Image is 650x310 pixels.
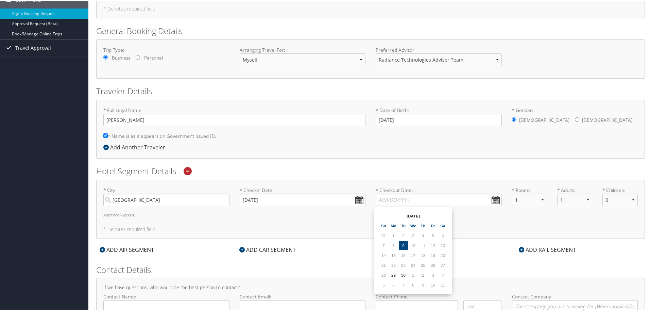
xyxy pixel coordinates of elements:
[418,230,428,240] td: 4
[438,260,447,269] td: 27
[582,113,632,126] label: [DEMOGRAPHIC_DATA]
[379,240,388,249] td: 7
[428,221,438,230] th: Fr
[376,186,502,206] label: * Checkout Date:
[418,280,428,289] td: 9
[428,270,438,279] td: 3
[389,240,398,249] td: 8
[96,165,645,176] h2: Hotel Segment Details
[103,133,108,137] input: * Name is as it appears on Government issued ID.
[399,240,408,249] td: 9
[519,113,569,126] label: [DEMOGRAPHIC_DATA]
[512,117,516,121] input: * Gender:[DEMOGRAPHIC_DATA][DEMOGRAPHIC_DATA]
[399,230,408,240] td: 2
[399,250,408,259] td: 16
[399,270,408,279] td: 30
[428,240,438,249] td: 12
[418,221,428,230] th: Th
[376,293,502,299] label: Contact Phone
[103,226,638,231] h5: * Denotes required field
[389,230,398,240] td: 1
[379,260,388,269] td: 21
[409,260,418,269] td: 24
[376,193,502,206] input: * Checkout Date:
[96,25,645,36] h2: General Booking Details
[376,46,502,53] label: Preferred Advisor
[428,280,438,289] td: 10
[409,250,418,259] td: 17
[512,106,638,127] label: * Gender:
[96,263,645,275] h2: Contact Details:
[399,260,408,269] td: 23
[15,39,51,56] span: Travel Approval
[103,6,638,11] h5: * Denotes required field
[379,270,388,279] td: 28
[438,221,447,230] th: Sa
[103,129,216,142] label: * Name is as it appears on Government issued ID.
[428,260,438,269] td: 26
[409,230,418,240] td: 3
[409,221,418,230] th: We
[240,186,366,206] label: * Checkin Date:
[438,250,447,259] td: 20
[602,186,637,193] label: * Children:
[240,46,366,53] label: Arranging Travel For:
[399,221,408,230] th: Tu
[418,260,428,269] td: 25
[418,240,428,249] td: 11
[389,211,438,220] th: [DATE]
[399,280,408,289] td: 7
[103,106,365,126] label: * Full Legal Name
[418,270,428,279] td: 2
[376,106,502,126] label: * Date of Birth:
[438,280,447,289] td: 11
[418,250,428,259] td: 18
[512,186,547,193] label: * Rooms:
[428,250,438,259] td: 19
[438,240,447,249] td: 13
[379,250,388,259] td: 14
[103,186,229,206] label: * City
[409,270,418,279] td: 1
[103,143,169,151] div: Add Another Traveler
[240,193,366,206] input: * Checkin Date:
[376,113,502,126] input: * Date of Birth:
[428,230,438,240] td: 5
[557,186,592,193] label: * Adults:
[103,284,638,289] h4: If we have questions, who would be the best person to contact?
[96,85,645,96] h2: Traveler Details
[438,270,447,279] td: 4
[438,230,447,240] td: 6
[389,221,398,230] th: Mo
[379,280,388,289] td: 5
[389,280,398,289] td: 6
[112,54,130,61] label: Business
[389,260,398,269] td: 22
[103,46,229,53] label: Trip Type:
[96,245,157,253] div: ADD AIR SEGMENT
[103,113,365,126] input: * Full Legal Name
[409,240,418,249] td: 10
[575,117,579,121] input: * Gender:[DEMOGRAPHIC_DATA][DEMOGRAPHIC_DATA]
[103,212,638,216] h6: Additional Options:
[379,221,388,230] th: Su
[236,245,299,253] div: ADD CAR SEGMENT
[144,54,163,61] label: Personal
[379,230,388,240] td: 31
[515,245,579,253] div: ADD RAIL SEGMENT
[389,250,398,259] td: 15
[389,270,398,279] td: 29
[409,280,418,289] td: 8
